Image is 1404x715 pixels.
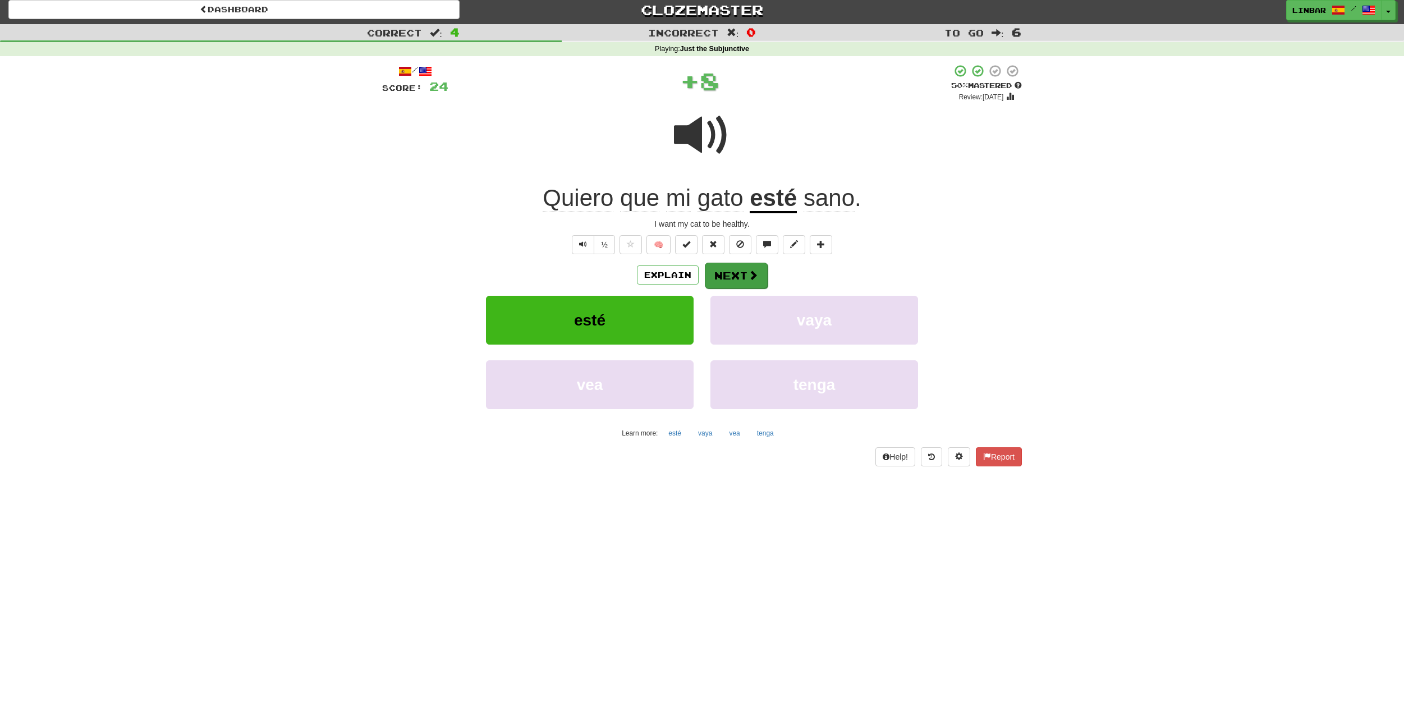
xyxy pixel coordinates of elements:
div: I want my cat to be healthy. [382,218,1022,230]
span: 6 [1012,25,1021,39]
button: vaya [710,296,918,345]
u: esté [750,185,797,213]
span: + [680,64,700,98]
button: vaya [692,425,718,442]
button: Next [705,263,768,288]
span: Incorrect [648,27,719,38]
button: Set this sentence to 100% Mastered (alt+m) [675,235,698,254]
button: esté [662,425,687,442]
button: ½ [594,235,615,254]
button: tenga [710,360,918,409]
span: Quiero [543,185,613,212]
button: esté [486,296,694,345]
div: / [382,64,448,78]
small: Review: [DATE] [959,93,1004,101]
button: tenga [751,425,780,442]
span: que [620,185,659,212]
button: Favorite sentence (alt+f) [620,235,642,254]
span: 24 [429,79,448,93]
button: vea [723,425,746,442]
button: Add to collection (alt+a) [810,235,832,254]
span: vaya [797,311,832,329]
span: 4 [450,25,460,39]
span: tenga [793,376,836,393]
button: Help! [875,447,915,466]
span: : [727,28,739,38]
button: Ignore sentence (alt+i) [729,235,751,254]
span: Score: [382,83,423,93]
span: : [430,28,442,38]
button: Discuss sentence (alt+u) [756,235,778,254]
span: gato [698,185,744,212]
span: . [797,185,861,212]
span: 8 [700,67,719,95]
span: LinBar [1292,5,1326,15]
span: sano [804,185,855,212]
button: Play sentence audio (ctl+space) [572,235,594,254]
button: Round history (alt+y) [921,447,942,466]
button: 🧠 [646,235,671,254]
button: vea [486,360,694,409]
button: Edit sentence (alt+d) [783,235,805,254]
strong: Just the Subjunctive [680,45,749,53]
button: Explain [637,265,699,285]
span: / [1351,4,1356,12]
div: Text-to-speech controls [570,235,615,254]
span: vea [577,376,603,393]
button: Report [976,447,1022,466]
span: Correct [367,27,422,38]
span: To go [944,27,984,38]
button: Reset to 0% Mastered (alt+r) [702,235,724,254]
span: esté [574,311,605,329]
span: mi [666,185,691,212]
small: Learn more: [622,429,658,437]
div: Mastered [951,81,1022,91]
span: 50 % [951,81,968,90]
span: 0 [746,25,756,39]
span: : [992,28,1004,38]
